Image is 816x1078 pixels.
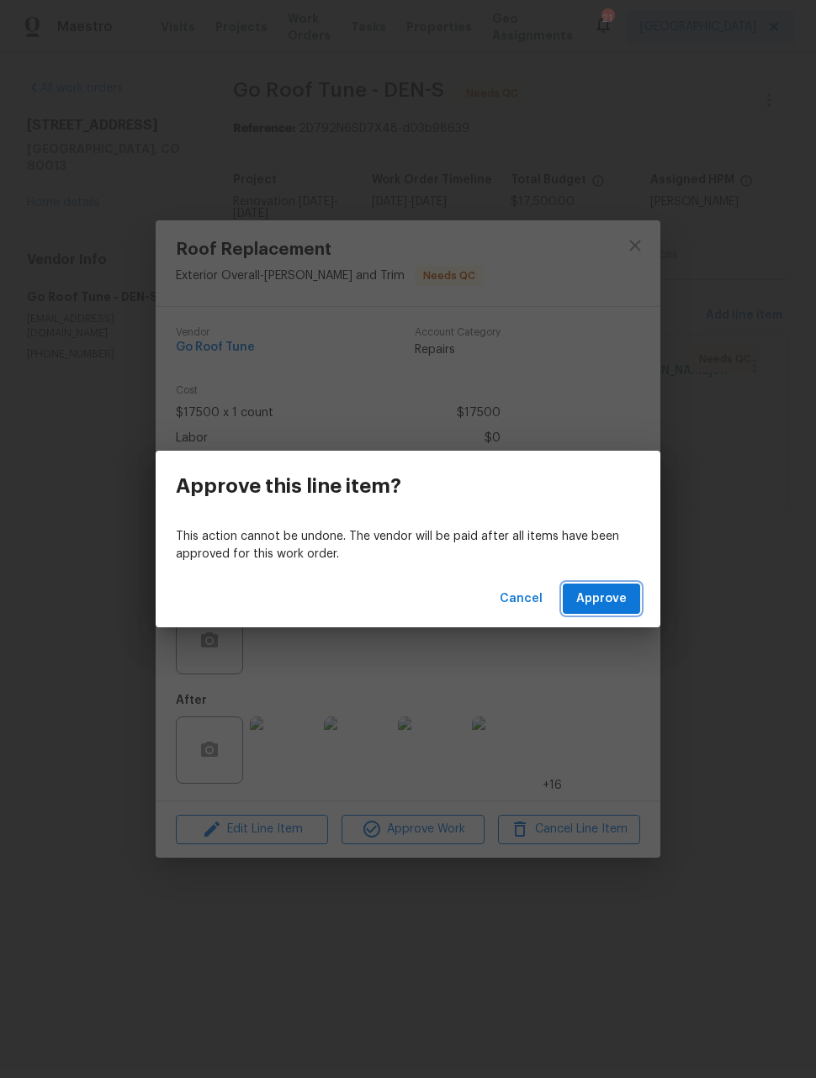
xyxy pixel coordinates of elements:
button: Cancel [493,584,549,615]
button: Approve [563,584,640,615]
span: Cancel [500,589,543,610]
span: Approve [576,589,627,610]
p: This action cannot be undone. The vendor will be paid after all items have been approved for this... [176,528,640,563]
h3: Approve this line item? [176,474,401,498]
